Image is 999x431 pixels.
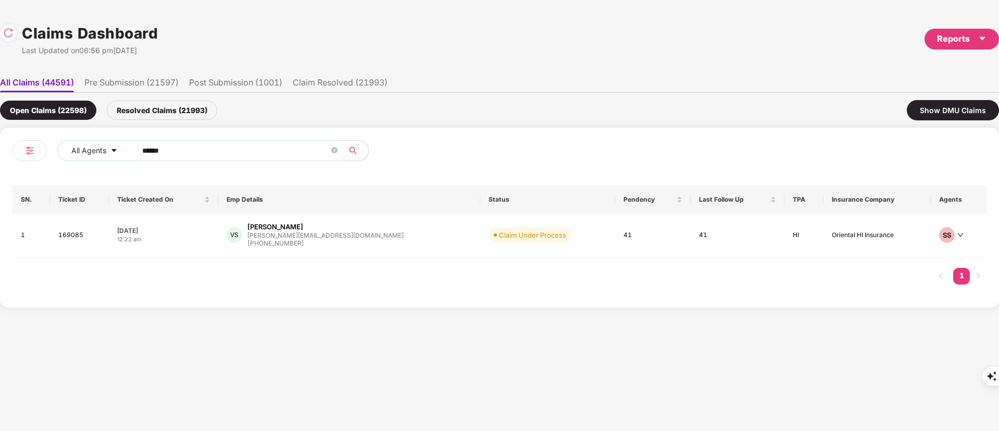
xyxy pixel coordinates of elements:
[109,186,218,214] th: Ticket Created On
[957,232,964,238] span: down
[218,186,480,214] th: Emp Details
[57,140,140,161] button: All Agentscaret-down
[343,146,363,155] span: search
[22,22,158,45] h1: Claims Dashboard
[932,268,949,285] button: left
[84,77,179,92] li: Pre Submission (21597)
[615,214,691,257] td: 41
[13,214,50,257] td: 1
[227,227,242,243] div: VS
[189,77,282,92] li: Post Submission (1001)
[691,186,784,214] th: Last Follow Up
[953,268,970,284] a: 1
[3,28,14,38] img: svg+xml;base64,PHN2ZyBpZD0iUmVsb2FkLTMyeDMyIiB4bWxucz0iaHR0cDovL3d3dy53My5vcmcvMjAwMC9zdmciIHdpZH...
[13,186,50,214] th: SN.
[932,268,949,285] li: Previous Page
[71,145,106,156] span: All Agents
[823,186,931,214] th: Insurance Company
[823,214,931,257] td: Oriental HI Insurance
[50,186,109,214] th: Ticket ID
[293,77,388,92] li: Claim Resolved (21993)
[615,186,691,214] th: Pendency
[978,34,986,43] span: caret-down
[953,268,970,285] li: 1
[623,195,675,204] span: Pendency
[938,273,944,279] span: left
[691,214,784,257] td: 41
[970,268,986,285] li: Next Page
[784,214,824,257] td: HI
[247,232,404,239] div: [PERSON_NAME][EMAIL_ADDRESS][DOMAIN_NAME]
[22,45,158,56] div: Last Updated on 06:56 pm[DATE]
[937,32,986,45] div: Reports
[331,147,338,153] span: close-circle
[23,144,36,157] img: svg+xml;base64,PHN2ZyB4bWxucz0iaHR0cDovL3d3dy53My5vcmcvMjAwMC9zdmciIHdpZHRoPSIyNCIgaGVpZ2h0PSIyNC...
[247,222,303,232] div: [PERSON_NAME]
[970,268,986,285] button: right
[975,273,981,279] span: right
[480,186,615,214] th: Status
[343,140,369,161] button: search
[331,146,338,156] span: close-circle
[247,239,404,249] div: [PHONE_NUMBER]
[117,226,210,235] div: [DATE]
[931,186,986,214] th: Agents
[939,227,955,243] div: SS
[117,235,210,244] div: 12:22 am
[110,147,118,155] span: caret-down
[784,186,824,214] th: TPA
[907,100,999,120] div: Show DMU Claims
[499,230,566,240] div: Claim Under Process
[50,214,109,257] td: 169085
[107,101,217,120] div: Resolved Claims (21993)
[699,195,768,204] span: Last Follow Up
[117,195,202,204] span: Ticket Created On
